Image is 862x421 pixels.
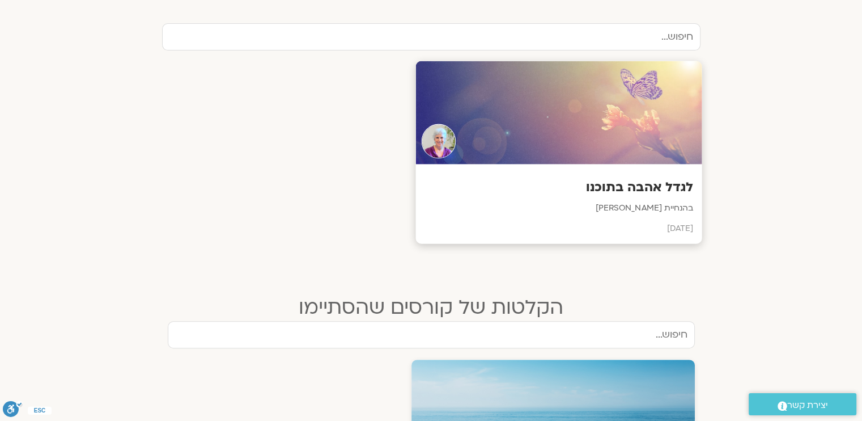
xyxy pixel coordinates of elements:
[424,221,693,235] p: [DATE]
[787,398,828,413] span: יצירת קשר
[162,62,700,243] a: Teacherלגדל אהבה בתוכנובהנחיית [PERSON_NAME][DATE]
[421,124,456,159] img: Teacher
[162,23,700,50] input: חיפוש...
[424,179,693,196] h3: לגדל אהבה בתוכנו
[749,393,856,415] a: יצירת קשר
[424,201,693,216] p: בהנחיית [PERSON_NAME]
[168,296,695,319] h2: הקלטות של קורסים שהסתיימו
[168,321,695,348] input: חיפוש...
